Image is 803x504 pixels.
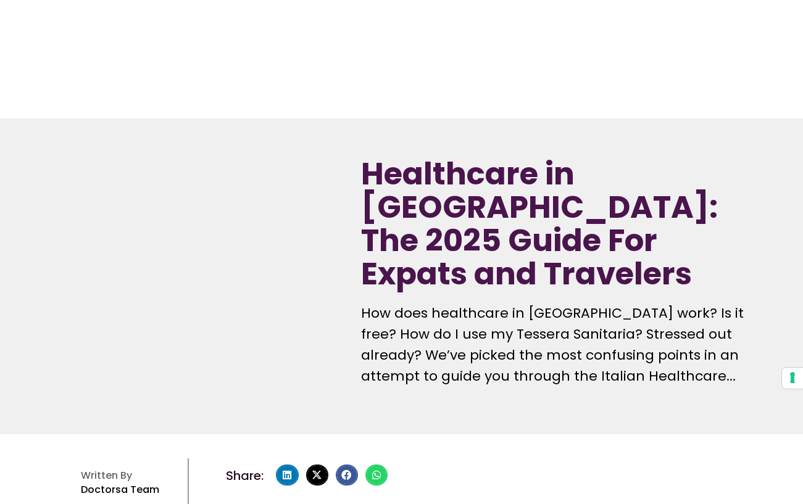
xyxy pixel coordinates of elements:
[81,481,181,498] p: Doctorsa Team
[336,465,358,485] div: Share on facebook
[782,368,803,389] button: Your consent preferences for tracking technologies
[226,469,264,482] h4: Share:
[276,465,298,485] div: Share on linkedin
[306,465,328,485] div: Share on x-twitter
[54,149,330,404] img: healthcare system in italy
[361,157,749,291] h1: Healthcare in [GEOGRAPHIC_DATA]: The 2025 Guide For Expats and Travelers
[81,469,181,481] h4: Written By
[365,465,388,485] div: Share on whatsapp
[361,303,749,387] p: How does healthcare in [GEOGRAPHIC_DATA] work? Is it free? How do I use my Tessera Sanitaria? Str...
